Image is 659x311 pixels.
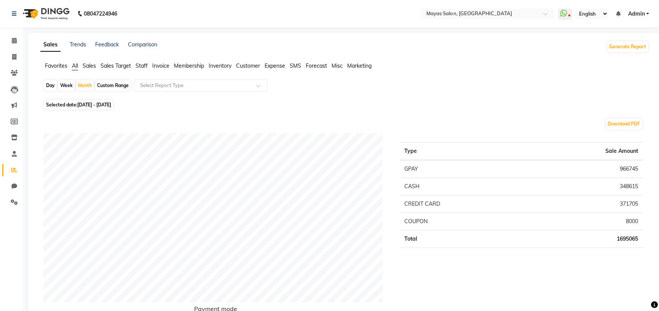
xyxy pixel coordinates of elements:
[400,230,525,248] td: Total
[174,62,204,69] span: Membership
[400,143,525,160] th: Type
[128,41,157,48] a: Comparison
[84,3,117,24] b: 08047224946
[525,143,643,160] th: Sale Amount
[400,195,525,213] td: CREDIT CARD
[44,100,113,109] span: Selected date:
[525,160,643,178] td: 966745
[525,213,643,230] td: 8000
[58,80,75,91] div: Week
[525,178,643,195] td: 348615
[400,213,525,230] td: COUPON
[209,62,231,69] span: Inventory
[332,62,343,69] span: Misc
[525,195,643,213] td: 371705
[290,62,301,69] span: SMS
[95,80,131,91] div: Custom Range
[72,62,78,69] span: All
[400,160,525,178] td: GPAY
[400,178,525,195] td: CASH
[265,62,285,69] span: Expense
[347,62,372,69] span: Marketing
[95,41,119,48] a: Feedback
[525,230,643,248] td: 1695065
[628,10,645,18] span: Admin
[40,38,61,52] a: Sales
[236,62,260,69] span: Customer
[606,119,642,129] button: Download PDF
[152,62,169,69] span: Invoice
[45,62,67,69] span: Favorites
[44,80,57,91] div: Day
[136,62,148,69] span: Staff
[77,102,111,108] span: [DATE] - [DATE]
[607,41,648,52] button: Generate Report
[83,62,96,69] span: Sales
[70,41,86,48] a: Trends
[101,62,131,69] span: Sales Target
[306,62,327,69] span: Forecast
[19,3,72,24] img: logo
[76,80,94,91] div: Month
